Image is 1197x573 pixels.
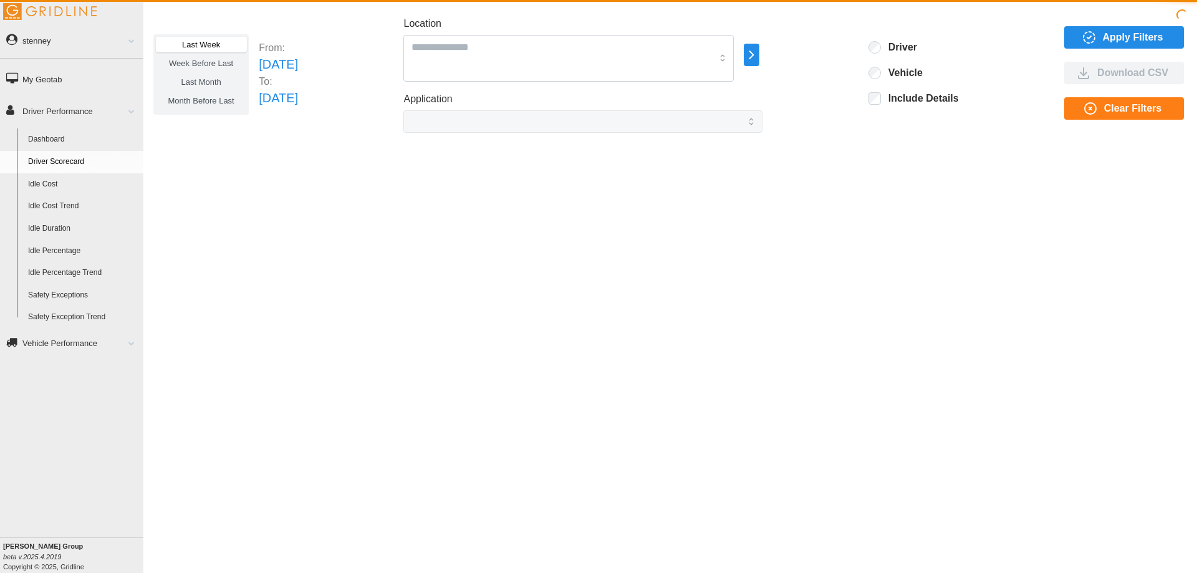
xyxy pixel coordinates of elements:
[22,128,143,151] a: Dashboard
[881,41,917,54] label: Driver
[259,74,298,89] p: To:
[22,173,143,196] a: Idle Cost
[3,541,143,572] div: Copyright © 2025, Gridline
[1104,98,1161,119] span: Clear Filters
[3,553,61,561] i: beta v.2025.4.2019
[403,16,441,32] label: Location
[403,92,452,107] label: Application
[3,542,83,550] b: [PERSON_NAME] Group
[259,89,298,108] p: [DATE]
[22,262,143,284] a: Idle Percentage Trend
[881,92,959,105] label: Include Details
[1064,97,1184,120] button: Clear Filters
[881,67,923,79] label: Vehicle
[169,59,233,68] span: Week Before Last
[22,240,143,262] a: Idle Percentage
[1097,62,1168,84] span: Download CSV
[22,151,143,173] a: Driver Scorecard
[181,77,221,87] span: Last Month
[259,41,298,55] p: From:
[182,40,220,49] span: Last Week
[3,3,97,20] img: Gridline
[1064,26,1184,49] button: Apply Filters
[22,218,143,240] a: Idle Duration
[168,96,234,105] span: Month Before Last
[259,55,298,74] p: [DATE]
[1064,62,1184,84] button: Download CSV
[22,195,143,218] a: Idle Cost Trend
[22,306,143,329] a: Safety Exception Trend
[22,284,143,307] a: Safety Exceptions
[1103,27,1163,48] span: Apply Filters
